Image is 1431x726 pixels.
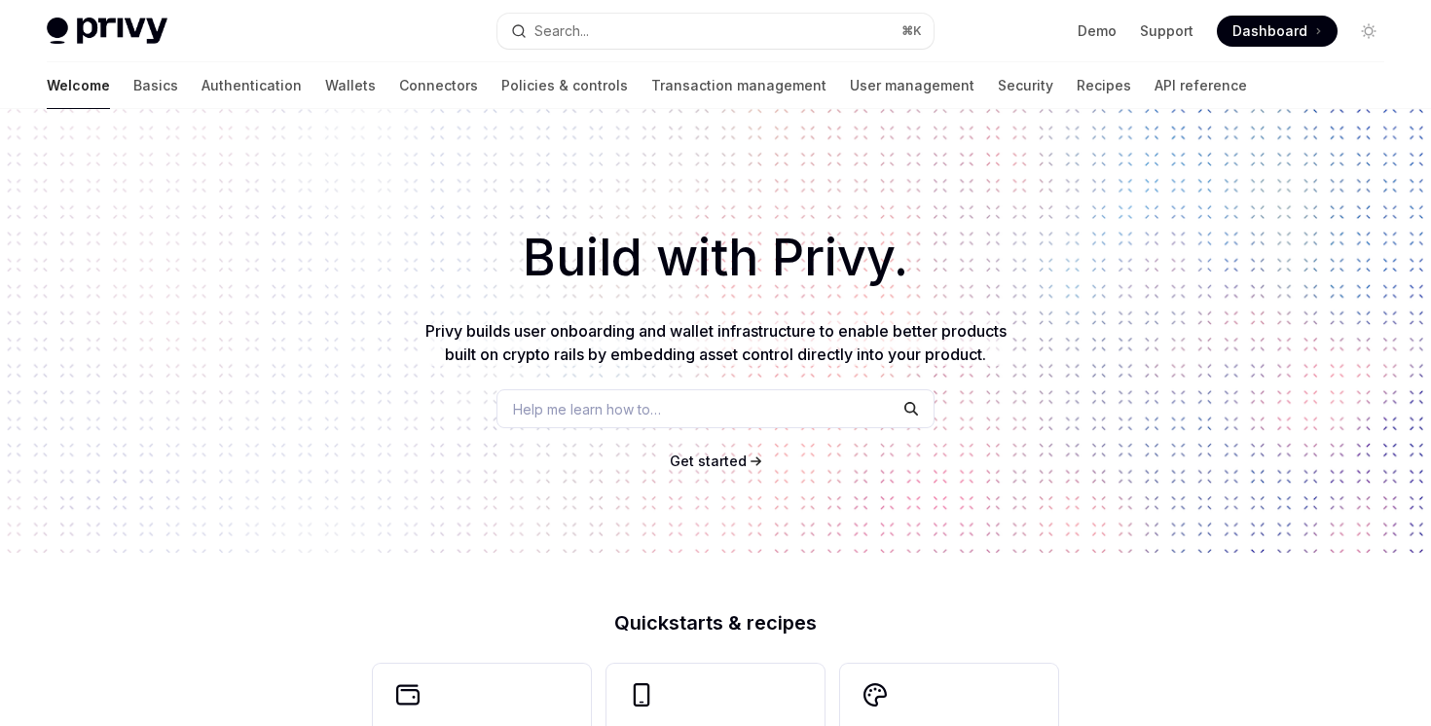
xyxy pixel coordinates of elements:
a: Connectors [399,62,478,109]
a: Wallets [325,62,376,109]
a: Demo [1078,21,1117,41]
a: Security [998,62,1053,109]
a: Policies & controls [501,62,628,109]
a: Dashboard [1217,16,1338,47]
button: Toggle dark mode [1353,16,1384,47]
a: Recipes [1077,62,1131,109]
span: Dashboard [1232,21,1307,41]
span: Get started [670,453,747,469]
a: API reference [1155,62,1247,109]
a: User management [850,62,974,109]
span: ⌘ K [901,23,922,39]
h1: Build with Privy. [31,220,1400,296]
div: Search... [534,19,589,43]
img: light logo [47,18,167,45]
a: Transaction management [651,62,826,109]
span: Privy builds user onboarding and wallet infrastructure to enable better products built on crypto ... [425,321,1007,364]
a: Authentication [202,62,302,109]
button: Search...⌘K [497,14,933,49]
h2: Quickstarts & recipes [373,613,1058,633]
a: Get started [670,452,747,471]
a: Welcome [47,62,110,109]
span: Help me learn how to… [513,399,661,419]
a: Support [1140,21,1193,41]
a: Basics [133,62,178,109]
